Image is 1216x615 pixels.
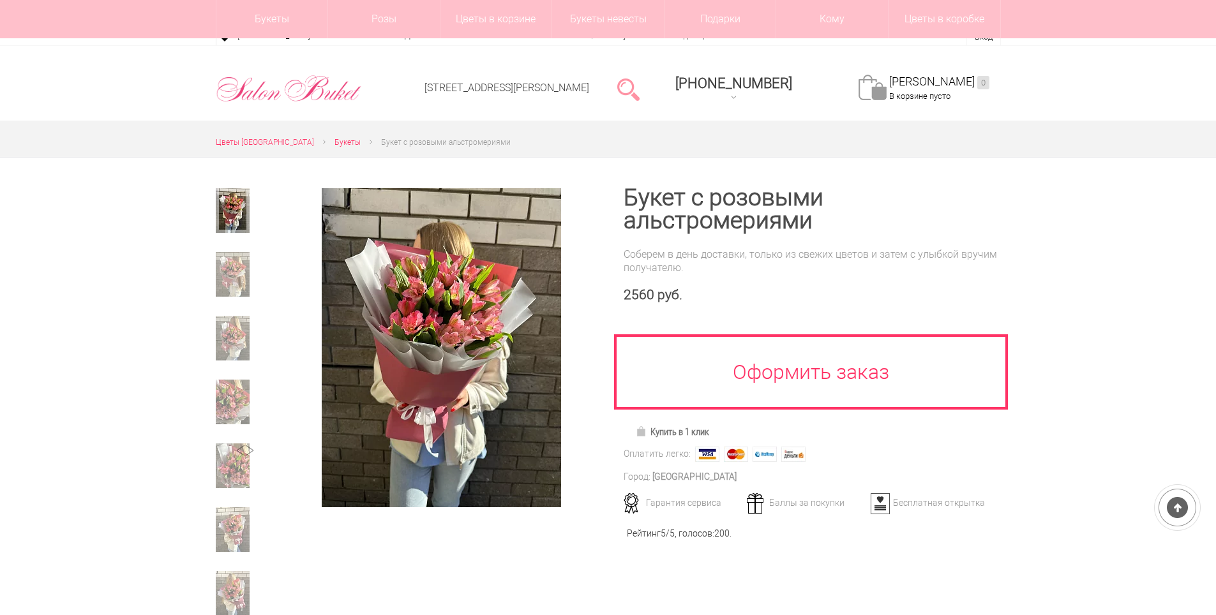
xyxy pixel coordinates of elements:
a: Букеты [334,136,361,149]
div: Соберем в день доставки, только из свежих цветов и затем с улыбкой вручим получателю. [624,248,1001,274]
ins: 0 [977,76,989,89]
div: Оплатить легко: [624,447,691,461]
span: Букеты [334,138,361,147]
div: Гарантия сервиса [619,497,745,508]
span: Букет с розовыми альстромериями [381,138,511,147]
img: MasterCard [724,447,748,462]
a: Купить в 1 клик [630,423,715,441]
a: [PERSON_NAME] [889,75,989,89]
img: Купить в 1 клик [636,426,650,436]
div: Рейтинг /5, голосов: . [627,527,732,540]
div: Бесплатная открытка [866,497,992,508]
span: Цветы [GEOGRAPHIC_DATA] [216,138,314,147]
a: Цветы [GEOGRAPHIC_DATA] [216,136,314,149]
img: Visa [695,447,719,462]
span: [PHONE_NUMBER] [675,75,792,91]
div: 2560 руб. [624,287,1001,303]
div: Город: [624,470,650,484]
div: Баллы за покупки [742,497,868,508]
a: Увеличить [290,188,593,507]
a: [PHONE_NUMBER] [668,71,800,107]
h1: Букет с розовыми альстромериями [624,186,1001,232]
div: [GEOGRAPHIC_DATA] [652,470,737,484]
img: Яндекс Деньги [781,447,806,462]
span: 5 [661,528,666,538]
img: Webmoney [753,447,777,462]
a: [STREET_ADDRESS][PERSON_NAME] [424,82,589,94]
span: В корзине пусто [889,91,950,101]
img: Цветы Нижний Новгород [216,72,362,105]
a: Оформить заказ [614,334,1009,410]
img: Букет с розовыми альстромериями [322,188,561,507]
span: 200 [714,528,730,538]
